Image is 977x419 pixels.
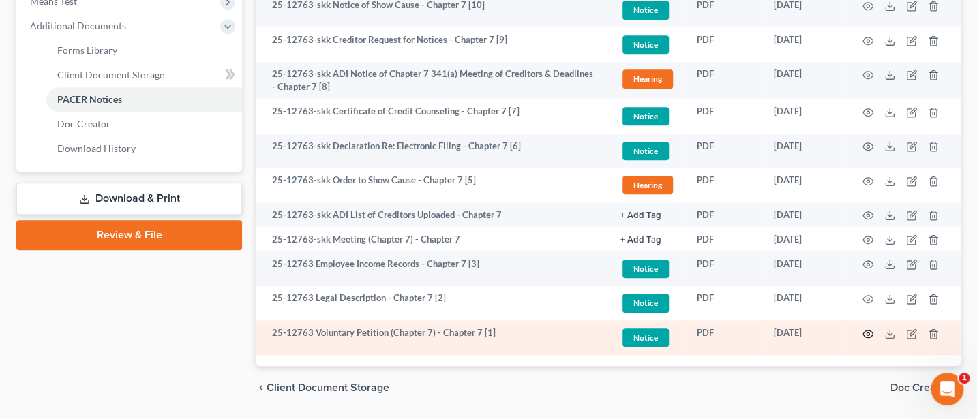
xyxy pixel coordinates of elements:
td: PDF [686,62,763,99]
a: Download History [46,136,242,161]
td: PDF [686,168,763,202]
a: Notice [620,258,675,280]
span: Client Document Storage [267,382,389,393]
a: + Add Tag [620,208,675,221]
td: 25-12763-skk Meeting (Chapter 7) - Chapter 7 [256,227,610,251]
td: [DATE] [763,134,846,168]
td: 25-12763-skk Certificate of Credit Counseling - Chapter 7 [7] [256,99,610,134]
span: Notice [622,1,669,19]
span: Notice [622,107,669,125]
td: PDF [686,134,763,168]
a: Doc Creator [46,112,242,136]
td: PDF [686,251,763,286]
td: [DATE] [763,286,846,321]
a: Notice [620,326,675,349]
a: + Add Tag [620,233,675,246]
span: Download History [57,142,136,154]
span: Notice [622,35,669,54]
td: 25-12763-skk ADI List of Creditors Uploaded - Chapter 7 [256,202,610,227]
a: Hearing [620,67,675,90]
td: [DATE] [763,168,846,202]
td: 25-12763-skk Creditor Request for Notices - Chapter 7 [9] [256,27,610,62]
span: Hearing [622,69,673,88]
a: Download & Print [16,183,242,215]
td: [DATE] [763,320,846,355]
a: Review & File [16,220,242,250]
button: Doc Creator chevron_right [890,382,961,393]
a: Client Document Storage [46,63,242,87]
button: + Add Tag [620,236,661,245]
button: + Add Tag [620,211,661,220]
span: 1 [959,373,970,384]
span: Hearing [622,176,673,194]
span: Notice [622,294,669,312]
td: PDF [686,286,763,321]
iframe: Intercom live chat [931,373,963,405]
td: 25-12763-skk ADI Notice of Chapter 7 341(a) Meeting of Creditors & Deadlines - Chapter 7 [8] [256,62,610,99]
td: 25-12763-skk Order to Show Cause - Chapter 7 [5] [256,168,610,202]
td: [DATE] [763,251,846,286]
a: Notice [620,140,675,162]
td: 25-12763 Legal Description - Chapter 7 [2] [256,286,610,321]
td: PDF [686,227,763,251]
span: Notice [622,260,669,278]
a: Notice [620,105,675,127]
span: Client Document Storage [57,69,164,80]
i: chevron_left [256,382,267,393]
button: chevron_left Client Document Storage [256,382,389,393]
td: 25-12763 Employee Income Records - Chapter 7 [3] [256,251,610,286]
td: PDF [686,27,763,62]
a: Notice [620,33,675,56]
span: Doc Creator [57,118,110,129]
span: PACER Notices [57,93,122,105]
a: PACER Notices [46,87,242,112]
td: PDF [686,99,763,134]
span: Forms Library [57,44,117,56]
span: Doc Creator [890,382,950,393]
td: [DATE] [763,27,846,62]
td: [DATE] [763,227,846,251]
span: Notice [622,142,669,160]
span: Additional Documents [30,20,126,31]
span: Notice [622,328,669,347]
a: Notice [620,292,675,314]
a: Forms Library [46,38,242,63]
td: 25-12763-skk Declaration Re: Electronic Filing - Chapter 7 [6] [256,134,610,168]
td: PDF [686,320,763,355]
a: Hearing [620,174,675,196]
td: [DATE] [763,202,846,227]
td: [DATE] [763,62,846,99]
td: 25-12763 Voluntary Petition (Chapter 7) - Chapter 7 [1] [256,320,610,355]
td: PDF [686,202,763,227]
td: [DATE] [763,99,846,134]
